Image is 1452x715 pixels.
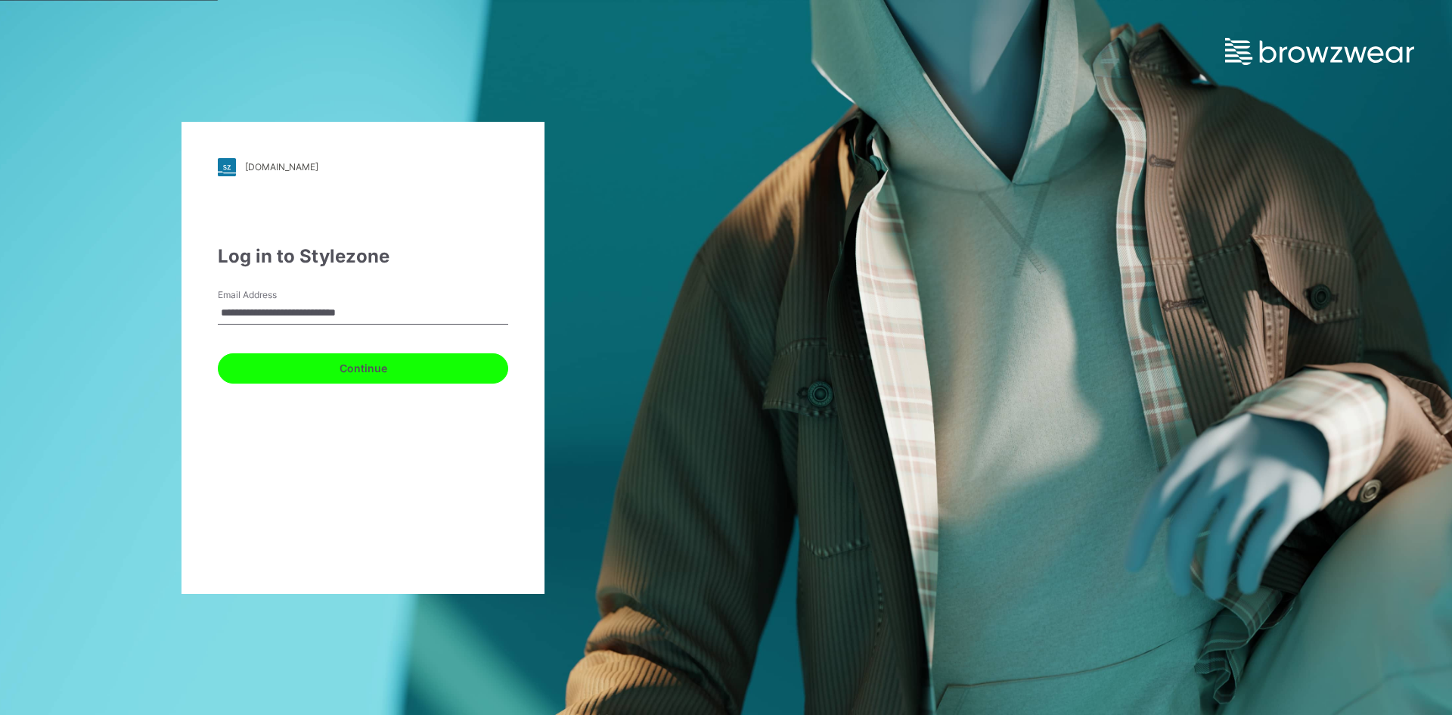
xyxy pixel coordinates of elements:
[218,243,508,270] div: Log in to Stylezone
[218,158,236,176] img: stylezone-logo.562084cfcfab977791bfbf7441f1a819.svg
[218,288,324,302] label: Email Address
[245,161,318,173] div: [DOMAIN_NAME]
[218,353,508,384] button: Continue
[1225,38,1414,65] img: browzwear-logo.e42bd6dac1945053ebaf764b6aa21510.svg
[218,158,508,176] a: [DOMAIN_NAME]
